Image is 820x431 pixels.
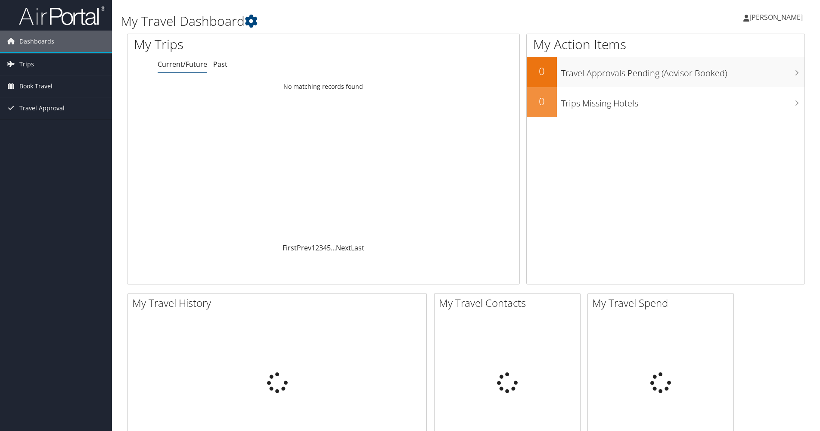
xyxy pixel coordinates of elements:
span: … [331,243,336,253]
a: Last [351,243,364,253]
a: Prev [297,243,311,253]
a: 0Trips Missing Hotels [527,87,804,117]
a: Current/Future [158,59,207,69]
span: Book Travel [19,75,53,97]
a: First [283,243,297,253]
a: 2 [315,243,319,253]
h1: My Action Items [527,35,804,53]
h1: My Trips [134,35,350,53]
h3: Trips Missing Hotels [561,93,804,109]
span: [PERSON_NAME] [749,12,803,22]
span: Travel Approval [19,97,65,119]
h2: 0 [527,64,557,78]
a: 3 [319,243,323,253]
td: No matching records found [127,79,519,94]
h2: 0 [527,94,557,109]
img: airportal-logo.png [19,6,105,26]
h2: My Travel History [132,296,426,310]
h3: Travel Approvals Pending (Advisor Booked) [561,63,804,79]
a: Past [213,59,227,69]
h2: My Travel Spend [592,296,733,310]
a: 1 [311,243,315,253]
a: 4 [323,243,327,253]
span: Trips [19,53,34,75]
span: Dashboards [19,31,54,52]
h2: My Travel Contacts [439,296,580,310]
a: Next [336,243,351,253]
a: [PERSON_NAME] [743,4,811,30]
h1: My Travel Dashboard [121,12,581,30]
a: 5 [327,243,331,253]
a: 0Travel Approvals Pending (Advisor Booked) [527,57,804,87]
